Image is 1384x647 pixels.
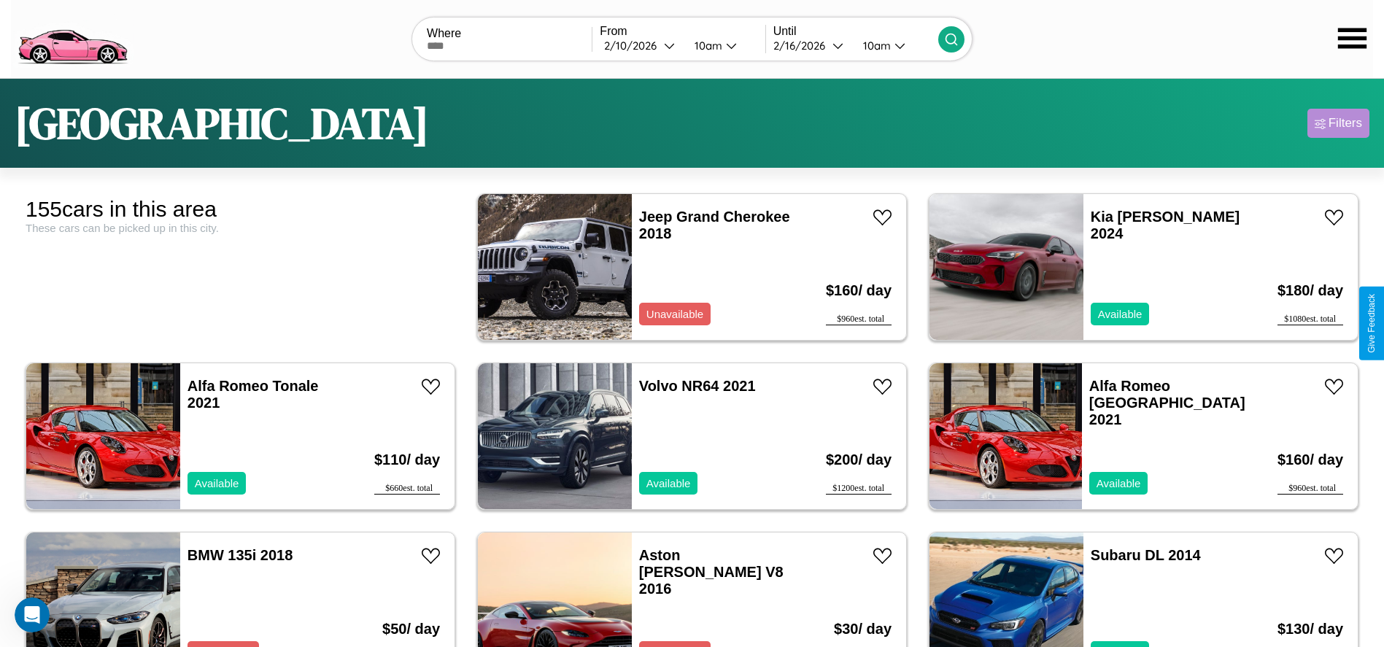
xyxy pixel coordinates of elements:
label: Where [427,27,592,40]
div: Filters [1329,116,1362,131]
h3: $ 180 / day [1277,268,1343,314]
h3: $ 200 / day [826,437,892,483]
button: 10am [683,38,765,53]
div: $ 960 est. total [1277,483,1343,495]
p: Available [1098,304,1143,324]
div: $ 1080 est. total [1277,314,1343,325]
a: Kia [PERSON_NAME] 2024 [1091,209,1240,241]
div: 2 / 10 / 2026 [604,39,664,53]
p: Available [195,473,239,493]
div: 10am [687,39,726,53]
h3: $ 160 / day [1277,437,1343,483]
iframe: Intercom live chat [15,597,50,632]
a: Jeep Grand Cherokee 2018 [639,209,790,241]
label: Until [773,25,938,38]
a: Alfa Romeo [GEOGRAPHIC_DATA] 2021 [1089,378,1245,427]
p: Unavailable [646,304,703,324]
button: 2/10/2026 [600,38,682,53]
p: Available [646,473,691,493]
img: logo [11,7,134,68]
a: Aston [PERSON_NAME] V8 2016 [639,547,784,597]
p: Available [1097,473,1141,493]
div: $ 660 est. total [374,483,440,495]
a: Alfa Romeo Tonale 2021 [188,378,319,411]
div: $ 1200 est. total [826,483,892,495]
button: Filters [1307,109,1369,138]
div: Give Feedback [1366,294,1377,353]
div: 2 / 16 / 2026 [773,39,832,53]
a: Volvo NR64 2021 [639,378,756,394]
div: 10am [856,39,894,53]
h3: $ 160 / day [826,268,892,314]
button: 10am [851,38,938,53]
a: BMW 135i 2018 [188,547,293,563]
h3: $ 110 / day [374,437,440,483]
div: $ 960 est. total [826,314,892,325]
a: Subaru DL 2014 [1091,547,1201,563]
div: These cars can be picked up in this city. [26,222,455,234]
label: From [600,25,765,38]
div: 155 cars in this area [26,197,455,222]
h1: [GEOGRAPHIC_DATA] [15,93,429,153]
